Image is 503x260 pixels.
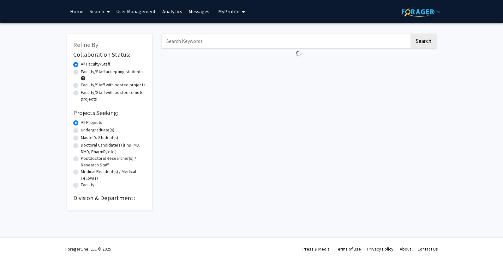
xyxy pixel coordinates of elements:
[67,0,87,22] a: Home
[81,168,146,182] label: Medical Resident(s) / Medical Fellow(s)
[81,127,114,133] label: Undergraduate(s)
[367,246,393,252] a: Privacy Policy
[302,246,330,252] a: Press & Media
[81,155,146,168] label: Postdoctoral Researcher(s) / Research Staff
[81,134,118,141] label: Master's Student(s)
[162,59,436,74] nav: Page navigation
[218,8,239,14] span: My Profile
[73,51,146,58] h2: Collaboration Status:
[81,89,146,102] label: Faculty/Staff with posted remote projects
[81,68,143,75] label: Faculty/Staff accepting students
[336,246,361,252] a: Terms of Use
[65,238,111,260] div: ForagerOne, LLC © 2025
[159,0,185,22] a: Analytics
[113,0,159,22] a: User Management
[162,34,410,48] input: Search Keywords
[402,7,441,17] img: ForagerOne Logo
[87,0,113,22] a: Search
[81,182,94,188] label: Faculty
[417,246,438,252] a: Contact Us
[400,246,411,252] a: About
[410,34,436,48] button: Search
[73,41,98,49] span: Refine By
[81,82,146,88] label: Faculty/Staff with posted projects
[293,48,304,59] img: Loading
[73,194,146,202] h2: Division & Department:
[81,142,146,155] label: Doctoral Candidate(s) (PhD, MD, DMD, PharmD, etc.)
[81,119,102,126] label: All Projects
[73,109,146,117] h2: Projects Seeking:
[185,0,213,22] a: Messages
[81,61,110,67] label: All Faculty/Staff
